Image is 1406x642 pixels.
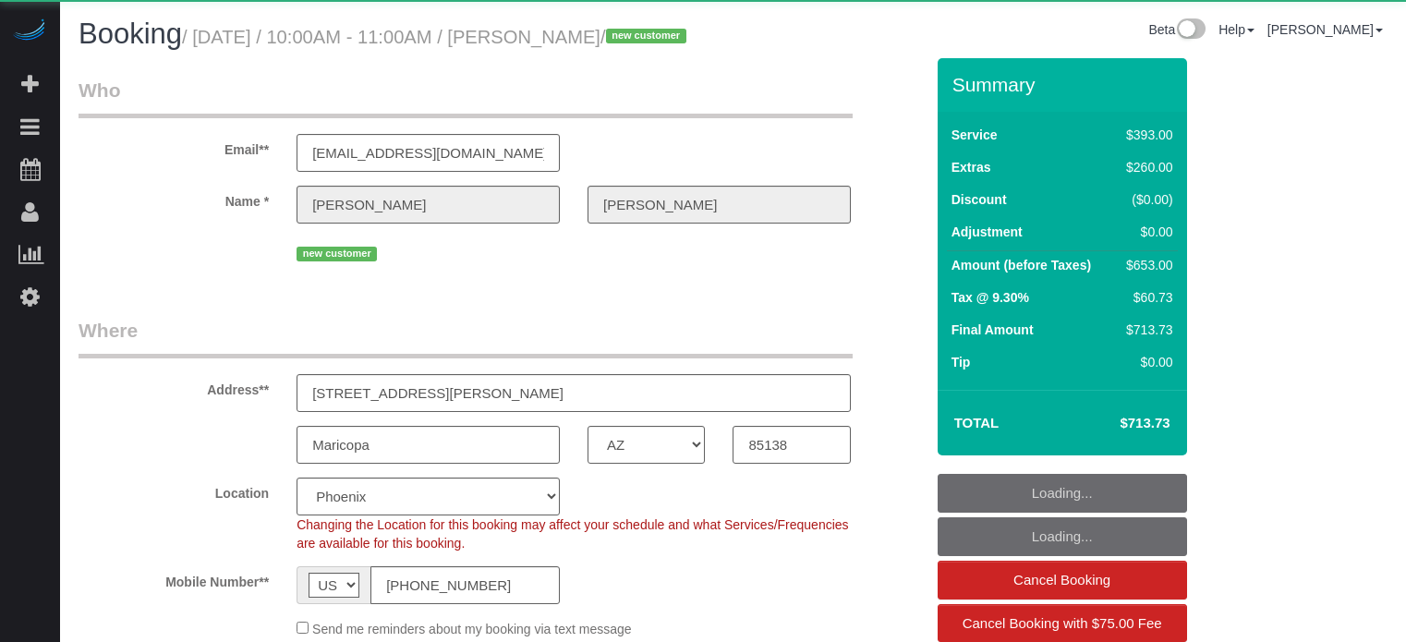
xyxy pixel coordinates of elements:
[1267,22,1383,37] a: [PERSON_NAME]
[1119,353,1172,371] div: $0.00
[1119,256,1172,274] div: $653.00
[1064,416,1170,431] h4: $713.73
[951,256,1091,274] label: Amount (before Taxes)
[1175,18,1206,42] img: New interface
[733,426,850,464] input: Zip Code**
[951,353,971,371] label: Tip
[1119,190,1172,209] div: ($0.00)
[79,317,853,358] legend: Where
[65,478,283,503] label: Location
[1119,321,1172,339] div: $713.73
[297,186,560,224] input: First Name**
[938,561,1187,600] a: Cancel Booking
[11,18,48,44] img: Automaid Logo
[951,223,1023,241] label: Adjustment
[951,288,1029,307] label: Tax @ 9.30%
[951,190,1007,209] label: Discount
[79,77,853,118] legend: Who
[606,29,686,43] span: new customer
[1148,22,1206,37] a: Beta
[297,517,848,551] span: Changing the Location for this booking may affect your schedule and what Services/Frequencies are...
[951,321,1034,339] label: Final Amount
[370,566,560,604] input: Mobile Number**
[297,247,377,261] span: new customer
[951,158,991,176] label: Extras
[963,615,1162,631] span: Cancel Booking with $75.00 Fee
[600,27,692,47] span: /
[1119,126,1172,144] div: $393.00
[1218,22,1254,37] a: Help
[65,186,283,211] label: Name *
[1119,223,1172,241] div: $0.00
[79,18,182,50] span: Booking
[312,622,632,636] span: Send me reminders about my booking via text message
[954,415,1000,430] strong: Total
[182,27,692,47] small: / [DATE] / 10:00AM - 11:00AM / [PERSON_NAME]
[65,566,283,591] label: Mobile Number**
[951,126,998,144] label: Service
[1119,158,1172,176] div: $260.00
[1119,288,1172,307] div: $60.73
[588,186,851,224] input: Last Name**
[952,74,1178,95] h3: Summary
